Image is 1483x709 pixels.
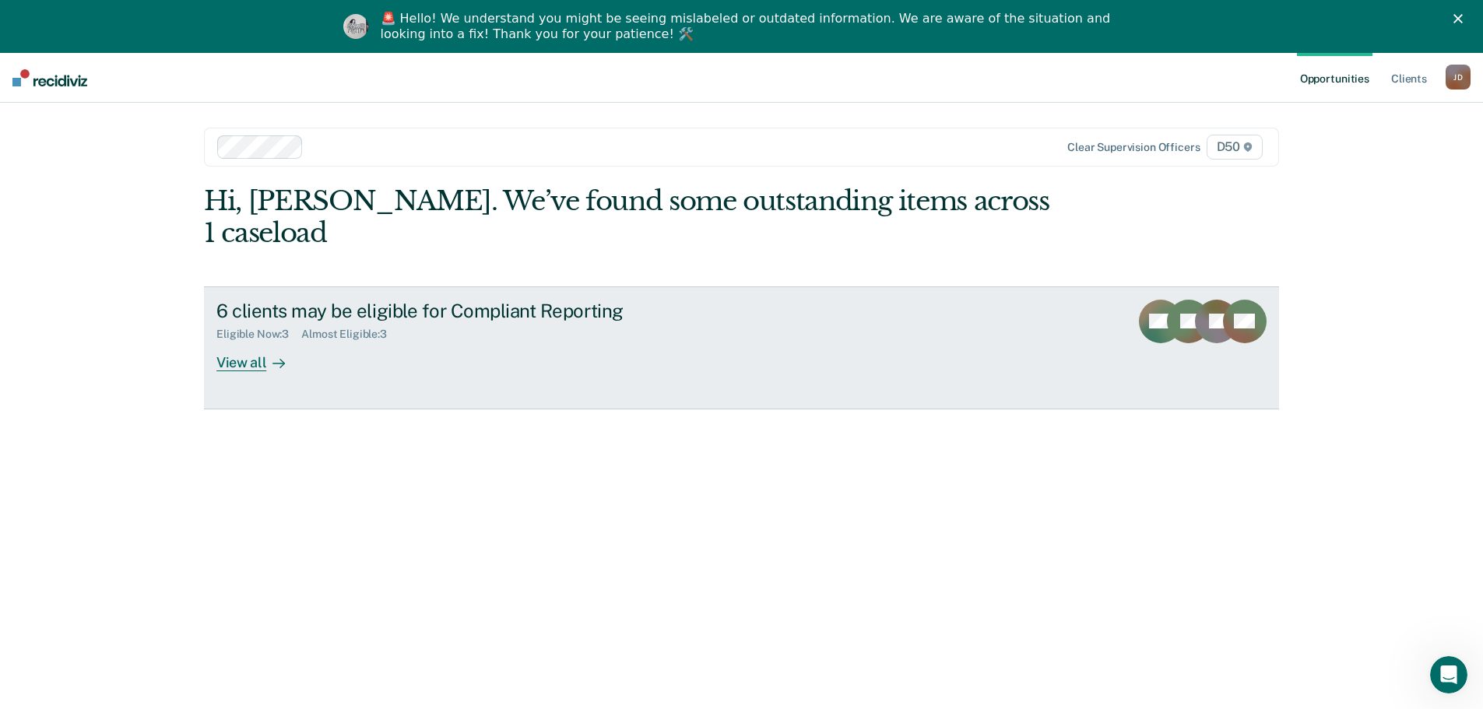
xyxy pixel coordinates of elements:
div: 6 clients may be eligible for Compliant Reporting [216,300,763,322]
div: J D [1446,65,1471,90]
a: Opportunities [1297,53,1372,103]
div: Close [1453,14,1469,23]
span: D50 [1207,135,1263,160]
img: Recidiviz [12,69,87,86]
div: View all [216,341,304,371]
div: Eligible Now : 3 [216,328,301,341]
div: Almost Eligible : 3 [301,328,399,341]
div: Clear supervision officers [1067,141,1200,154]
img: Profile image for Kim [343,14,368,39]
button: JD [1446,65,1471,90]
a: 6 clients may be eligible for Compliant ReportingEligible Now:3Almost Eligible:3View all [204,286,1279,409]
div: 🚨 Hello! We understand you might be seeing mislabeled or outdated information. We are aware of th... [381,11,1116,42]
a: Clients [1388,53,1430,103]
div: Hi, [PERSON_NAME]. We’ve found some outstanding items across 1 caseload [204,185,1064,249]
iframe: Intercom live chat [1430,656,1467,693]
